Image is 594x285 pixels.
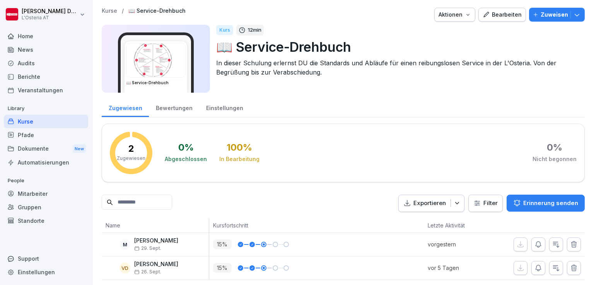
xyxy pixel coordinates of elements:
[22,8,78,15] p: [PERSON_NAME] Damiani
[213,263,232,273] p: 15 %
[483,10,522,19] div: Bearbeiten
[529,8,585,22] button: Zuweisen
[128,144,134,153] p: 2
[4,214,88,227] a: Standorte
[4,156,88,169] a: Automatisierungen
[413,199,446,208] p: Exportieren
[4,252,88,265] div: Support
[227,143,252,152] div: 100 %
[213,239,232,249] p: 15 %
[216,37,579,57] p: 📖 Service-Drehbuch
[134,237,178,244] p: [PERSON_NAME]
[4,56,88,70] a: Audits
[122,8,124,14] p: /
[541,10,568,19] p: Zuweisen
[434,8,475,22] button: Aktionen
[428,221,487,229] p: Letzte Aktivität
[117,155,145,162] p: Zugewiesen
[428,264,491,272] p: vor 5 Tagen
[102,8,117,14] a: Kurse
[4,115,88,128] a: Kurse
[523,199,578,207] p: Erinnerung senden
[4,187,88,200] a: Mitarbeiter
[4,265,88,279] a: Einstellungen
[4,102,88,115] p: Library
[248,26,261,34] p: 12 min
[469,195,502,212] button: Filter
[507,195,585,212] button: Erinnerung senden
[4,142,88,156] div: Dokumente
[213,221,340,229] p: Kursfortschritt
[547,143,562,152] div: 0 %
[478,8,526,22] button: Bearbeiten
[216,25,233,35] div: Kurs
[106,221,205,229] p: Name
[128,8,186,14] a: 📖 Service-Drehbuch
[126,43,185,77] img: s7kfju4z3dimd9qxoiv1fg80.png
[4,83,88,97] a: Veranstaltungen
[428,240,491,248] p: vorgestern
[4,128,88,142] a: Pfade
[216,58,579,77] p: In dieser Schulung erlernst DU die Standards und Abläufe für einen reibungslosen Service in der L...
[119,239,130,250] div: M
[178,143,194,152] div: 0 %
[4,43,88,56] a: News
[4,175,88,187] p: People
[134,261,178,268] p: [PERSON_NAME]
[119,263,130,273] div: VD
[4,70,88,83] a: Berichte
[22,15,78,20] p: L'Osteria AT
[126,80,186,86] h3: 📖 Service-Drehbuch
[134,269,161,275] span: 26. Sept.
[473,199,498,207] div: Filter
[149,97,199,117] a: Bewertungen
[165,155,207,163] div: Abgeschlossen
[73,144,86,153] div: New
[4,29,88,43] a: Home
[134,246,161,251] span: 29. Sept.
[439,10,471,19] div: Aktionen
[219,155,259,163] div: In Bearbeitung
[4,200,88,214] a: Gruppen
[533,155,577,163] div: Nicht begonnen
[102,97,149,117] a: Zugewiesen
[398,195,464,212] button: Exportieren
[4,142,88,156] a: DokumenteNew
[199,97,250,117] a: Einstellungen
